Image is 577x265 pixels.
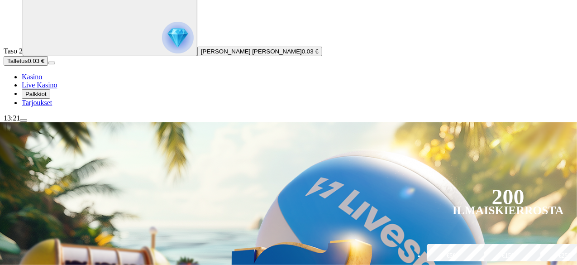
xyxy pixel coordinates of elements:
span: Tarjoukset [22,99,52,106]
button: Talletusplus icon0.03 € [4,56,48,66]
span: Kasino [22,73,42,81]
button: menu [48,62,55,64]
a: poker-chip iconLive Kasino [22,81,57,89]
div: Ilmaiskierrosta [453,205,564,216]
span: 13:21 [4,114,20,122]
span: 0.03 € [28,58,44,64]
span: Talletus [7,58,28,64]
a: diamond iconKasino [22,73,42,81]
span: [PERSON_NAME] [PERSON_NAME] [201,48,302,55]
span: Live Kasino [22,81,57,89]
button: menu [20,119,27,122]
span: Taso 2 [4,47,23,55]
img: reward progress [162,22,194,53]
button: reward iconPalkkiot [22,89,50,99]
a: gift-inverted iconTarjoukset [22,99,52,106]
span: Palkkiot [25,91,47,97]
button: [PERSON_NAME] [PERSON_NAME]0.03 € [197,47,322,56]
div: 200 [492,192,525,202]
span: 0.03 € [302,48,319,55]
